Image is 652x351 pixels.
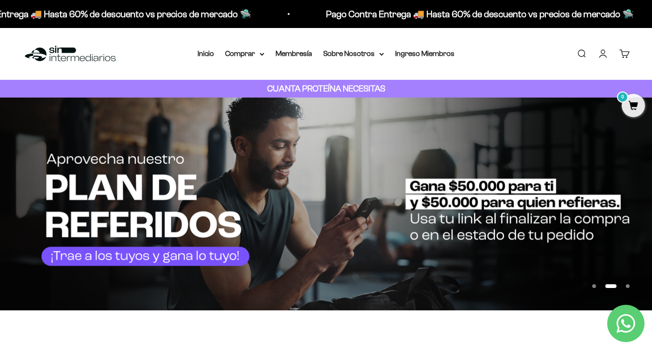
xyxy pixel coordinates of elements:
[326,7,633,21] p: Pago Contra Entrega 🚚 Hasta 60% de descuento vs precios de mercado 🛸
[323,48,384,60] summary: Sobre Nosotros
[267,84,385,93] strong: CUANTA PROTEÍNA NECESITAS
[395,49,454,57] a: Ingreso Miembros
[276,49,312,57] a: Membresía
[198,49,214,57] a: Inicio
[225,48,264,60] summary: Comprar
[622,101,645,112] a: 0
[617,91,628,103] mark: 0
